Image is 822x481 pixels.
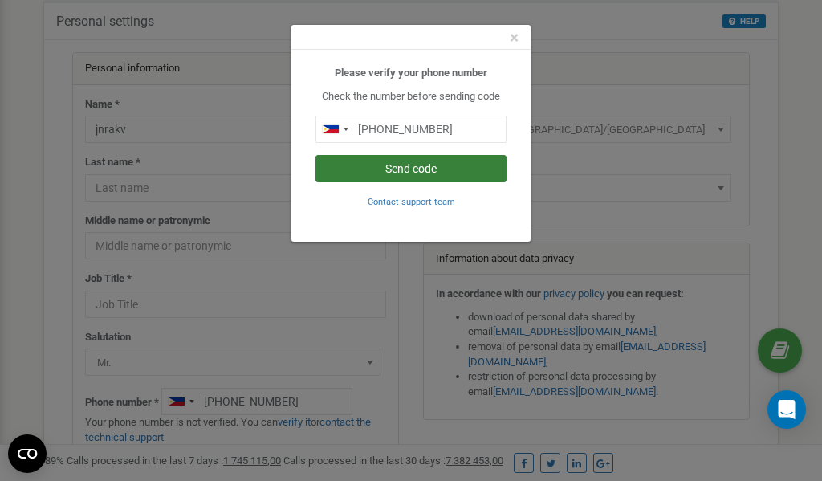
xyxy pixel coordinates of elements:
[368,195,455,207] a: Contact support team
[315,155,507,182] button: Send code
[767,390,806,429] div: Open Intercom Messenger
[315,116,507,143] input: 0905 123 4567
[510,28,519,47] span: ×
[316,116,353,142] div: Telephone country code
[510,30,519,47] button: Close
[335,67,487,79] b: Please verify your phone number
[315,89,507,104] p: Check the number before sending code
[368,197,455,207] small: Contact support team
[8,434,47,473] button: Open CMP widget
